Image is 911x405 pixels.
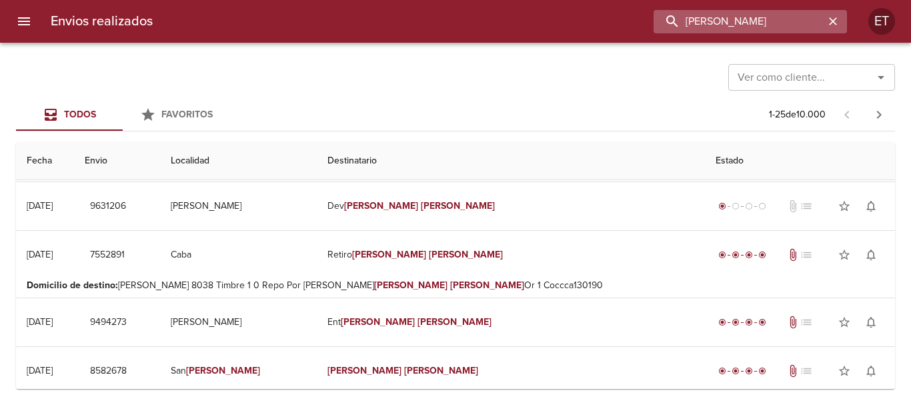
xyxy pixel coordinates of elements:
span: radio_button_checked [745,367,753,375]
span: radio_button_checked [718,367,726,375]
em: [PERSON_NAME] [421,200,495,212]
em: [PERSON_NAME] [352,249,426,260]
span: Favoritos [161,109,213,120]
button: 9494273 [85,310,132,335]
button: 9631206 [85,194,131,219]
span: notifications_none [864,199,878,213]
div: Tabs Envios [16,99,229,131]
button: Agregar a favoritos [831,193,858,220]
th: Estado [705,142,895,180]
input: buscar [654,10,824,33]
em: [PERSON_NAME] [417,316,492,328]
p: 1 - 25 de 10.000 [769,108,826,121]
div: Entregado [716,248,769,262]
button: Activar notificaciones [858,242,884,268]
span: radio_button_checked [758,251,766,259]
em: [PERSON_NAME] [450,280,524,291]
span: radio_button_checked [745,318,753,326]
span: star_border [838,364,851,378]
button: menu [8,5,40,37]
td: Ent [317,298,705,346]
span: 9494273 [90,314,127,331]
span: radio_button_unchecked [758,202,766,210]
em: [PERSON_NAME] [374,280,448,291]
div: ET [868,8,895,35]
td: [PERSON_NAME] [160,298,317,346]
span: 7552891 [90,247,125,264]
span: star_border [838,316,851,329]
span: radio_button_checked [758,367,766,375]
div: [DATE] [27,249,53,260]
div: Entregado [716,364,769,378]
span: radio_button_checked [718,318,726,326]
div: [DATE] [27,200,53,212]
th: Envio [74,142,160,180]
span: No tiene documentos adjuntos [786,199,800,213]
button: 7552891 [85,243,130,268]
button: Activar notificaciones [858,309,884,336]
span: radio_button_checked [758,318,766,326]
span: radio_button_checked [718,251,726,259]
b: Domicilio de destino : [27,280,118,291]
span: Tiene documentos adjuntos [786,316,800,329]
td: Retiro [317,231,705,279]
em: [PERSON_NAME] [404,365,478,376]
span: Pagina anterior [831,107,863,121]
span: Pagina siguiente [863,99,895,131]
button: Agregar a favoritos [831,358,858,384]
span: radio_button_checked [732,318,740,326]
em: [PERSON_NAME] [186,365,260,376]
span: star_border [838,199,851,213]
button: Agregar a favoritos [831,309,858,336]
em: [PERSON_NAME] [429,249,503,260]
span: radio_button_checked [745,251,753,259]
span: 9631206 [90,198,126,215]
span: Tiene documentos adjuntos [786,364,800,378]
span: Todos [64,109,96,120]
span: radio_button_checked [732,367,740,375]
td: [PERSON_NAME] [160,182,317,230]
em: [PERSON_NAME] [327,365,401,376]
span: notifications_none [864,248,878,262]
div: [DATE] [27,365,53,376]
td: Dev [317,182,705,230]
span: radio_button_checked [718,202,726,210]
span: notifications_none [864,364,878,378]
div: [DATE] [27,316,53,328]
th: Localidad [160,142,317,180]
span: radio_button_unchecked [745,202,753,210]
div: Entregado [716,316,769,329]
button: Activar notificaciones [858,193,884,220]
div: Generado [716,199,769,213]
span: notifications_none [864,316,878,329]
span: No tiene pedido asociado [800,199,813,213]
p: [PERSON_NAME] 8038 Timbre 1 0 Repo Por [PERSON_NAME] Or 1 Coccca130190 [27,279,884,292]
em: [PERSON_NAME] [344,200,418,212]
button: Agregar a favoritos [831,242,858,268]
th: Destinatario [317,142,705,180]
span: No tiene pedido asociado [800,316,813,329]
button: Activar notificaciones [858,358,884,384]
button: Abrir [872,68,890,87]
h6: Envios realizados [51,11,153,32]
span: radio_button_checked [732,251,740,259]
span: Tiene documentos adjuntos [786,248,800,262]
span: star_border [838,248,851,262]
em: [PERSON_NAME] [341,316,415,328]
span: No tiene pedido asociado [800,364,813,378]
span: radio_button_unchecked [732,202,740,210]
button: 8582678 [85,359,132,384]
span: 8582678 [90,363,127,380]
td: Caba [160,231,317,279]
span: No tiene pedido asociado [800,248,813,262]
td: San [160,347,317,395]
th: Fecha [16,142,74,180]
